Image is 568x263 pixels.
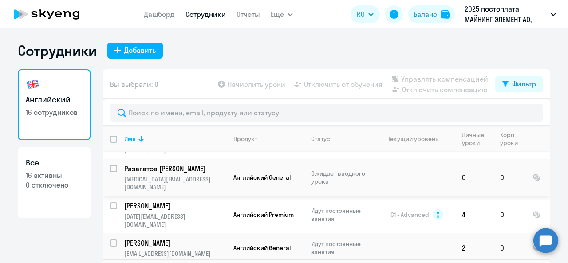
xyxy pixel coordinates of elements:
h3: Все [26,157,83,169]
div: Текущий уровень [388,135,438,143]
span: Английский General [233,173,291,181]
span: Английский Premium [233,211,294,219]
button: Ещё [271,5,293,23]
div: Продукт [233,135,257,143]
p: Ожидает вводного урока [311,169,372,185]
div: Корп. уроки [500,131,525,147]
div: Личные уроки [462,131,487,147]
td: 0 [493,196,525,233]
span: Вы выбрали: 0 [110,79,158,90]
span: C1 - Advanced [390,211,429,219]
p: [PERSON_NAME] [124,238,225,248]
p: Идут постоянные занятия [311,240,372,256]
p: [EMAIL_ADDRESS][DOMAIN_NAME] [124,250,226,258]
div: Текущий уровень [379,135,454,143]
a: Дашборд [144,10,175,19]
p: [PERSON_NAME] [124,201,225,211]
a: Сотрудники [185,10,226,19]
a: Английский16 сотрудников [18,69,91,140]
div: Имя [124,135,226,143]
div: Статус [311,135,330,143]
div: Фильтр [512,79,536,89]
div: Статус [311,135,372,143]
a: [PERSON_NAME] [124,201,226,211]
div: Добавить [124,45,156,55]
span: RU [357,9,365,20]
p: Разагатов [PERSON_NAME] [124,164,225,173]
span: Ещё [271,9,284,20]
div: Имя [124,135,136,143]
td: 0 [455,159,493,196]
button: RU [351,5,380,23]
p: [DATE][EMAIL_ADDRESS][DOMAIN_NAME] [124,212,226,228]
p: 16 активны [26,170,83,180]
td: 0 [493,159,525,196]
input: Поиск по имени, email, продукту или статусу [110,104,543,122]
h1: Сотрудники [18,42,97,59]
td: 4 [455,196,493,233]
button: Добавить [107,43,163,59]
td: 2 [455,233,493,263]
a: Все16 активны0 отключено [18,147,91,218]
button: 2025 постоплата МАЙНИНГ ЭЛЕМЕНТ АО, МАЙНИНГ ЭЛЕМЕНТ, ООО [460,4,560,25]
td: 0 [493,233,525,263]
a: Отчеты [237,10,260,19]
span: Английский General [233,244,291,252]
a: [PERSON_NAME] [124,238,226,248]
div: Личные уроки [462,131,493,147]
div: Баланс [414,9,437,20]
p: 2025 постоплата МАЙНИНГ ЭЛЕМЕНТ АО, МАЙНИНГ ЭЛЕМЕНТ, ООО [465,4,547,25]
p: 0 отключено [26,180,83,190]
img: balance [441,10,450,19]
h3: Английский [26,94,83,106]
button: Фильтр [495,76,543,92]
div: Продукт [233,135,304,143]
a: Разагатов [PERSON_NAME] [124,164,226,173]
img: english [26,77,40,91]
button: Балансbalance [408,5,455,23]
p: Идут постоянные занятия [311,207,372,223]
div: Корп. уроки [500,131,519,147]
p: 16 сотрудников [26,107,83,117]
p: [MEDICAL_DATA][EMAIL_ADDRESS][DOMAIN_NAME] [124,175,226,191]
